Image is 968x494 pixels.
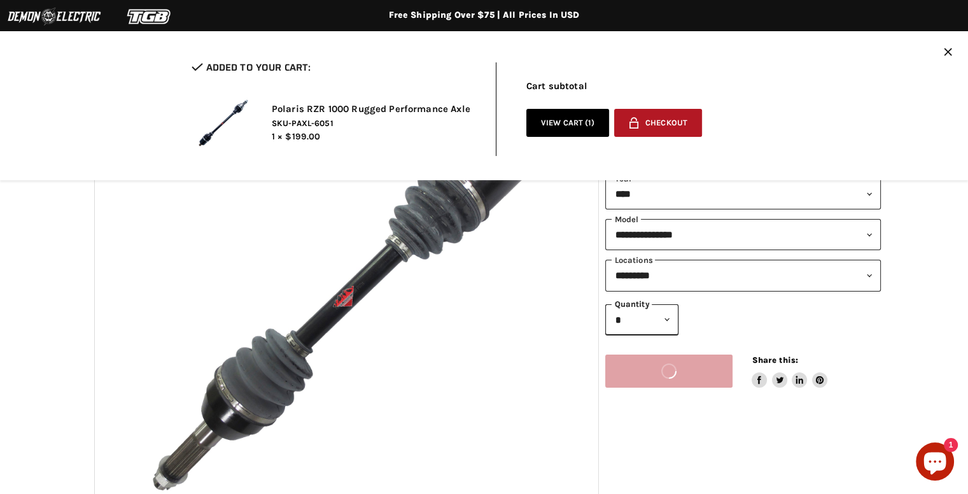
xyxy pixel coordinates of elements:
[272,131,283,142] span: 1 ×
[102,4,197,29] img: TGB Logo 2
[614,109,702,138] button: Checkout
[285,131,320,142] span: $199.00
[752,355,827,388] aside: Share this:
[6,4,102,29] img: Demon Electric Logo 2
[912,442,958,484] inbox-online-store-chat: Shopify online store chat
[609,109,702,142] form: cart checkout
[588,118,591,127] span: 1
[605,260,880,291] select: keys
[272,118,477,129] span: SKU-PAXL-6051
[272,103,477,116] h2: Polaris RZR 1000 Rugged Performance Axle
[526,80,587,92] span: Cart subtotal
[526,109,610,138] a: View cart (1)
[752,355,797,365] span: Share this:
[645,118,687,128] span: Checkout
[192,90,255,153] img: Polaris RZR 1000 Rugged Performance Axle
[605,304,678,335] select: Quantity
[605,219,880,250] select: modal-name
[944,48,952,59] button: Close
[192,62,477,73] h2: Added to your cart:
[605,178,880,209] select: year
